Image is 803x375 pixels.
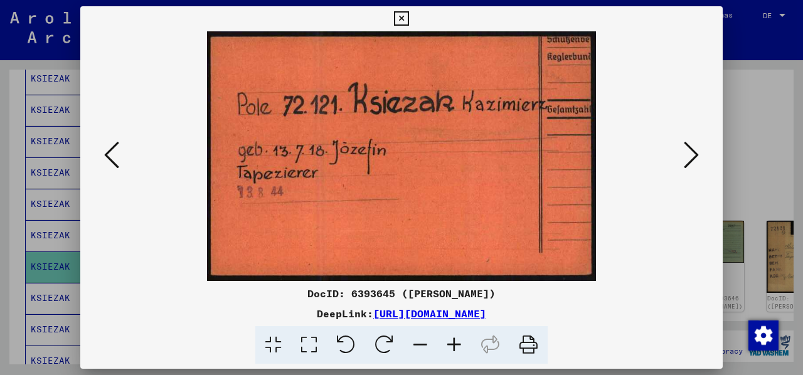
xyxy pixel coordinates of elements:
font: DeepLink: [317,307,373,320]
img: 001.jpg [123,31,680,281]
font: DocID: 6393645 ([PERSON_NAME]) [307,287,496,300]
img: Zmiana zgody [748,320,779,351]
a: [URL][DOMAIN_NAME] [373,307,486,320]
